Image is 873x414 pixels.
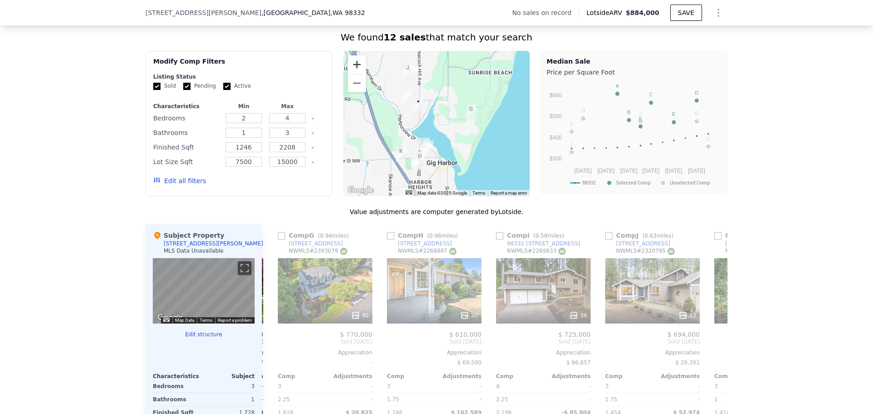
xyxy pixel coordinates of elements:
button: Zoom out [348,74,366,92]
div: NWMLS # 2393079 [289,247,347,255]
input: Active [223,83,231,90]
div: 3869 Regatta Ct [411,151,421,167]
button: Clear [311,160,315,164]
a: Report a map error [491,190,527,195]
div: 1 [206,393,255,406]
div: Comp H [387,231,462,240]
div: 34 [569,311,587,320]
button: Keyboard shortcuts [163,318,170,322]
button: Edit structure [153,331,255,338]
button: Toggle fullscreen view [238,261,251,275]
img: NWMLS Logo [667,248,675,255]
div: 3805 Fennimore St [413,97,423,112]
a: Terms [200,318,212,323]
div: 2.25 [496,393,542,406]
span: Sold [DATE] [714,338,809,345]
div: Comp I [496,231,568,240]
img: NWMLS Logo [340,248,347,255]
text: Selected Comp [616,180,651,186]
text: [DATE] [620,168,637,174]
span: , [GEOGRAPHIC_DATA] [261,8,365,17]
div: NWMLS # 2269833 [507,247,566,255]
span: 4 [496,383,500,389]
div: Comp G [278,231,352,240]
button: Map Data [175,317,194,324]
input: Sold [153,83,161,90]
div: 1.75 [605,393,651,406]
div: Street View [153,258,255,324]
div: NWMLS # 2241987 [725,247,784,255]
div: 8177 Defiance Ln [420,138,430,153]
button: Zoom in [348,55,366,74]
div: 30 [460,311,478,320]
text: E [672,111,675,117]
div: Bedrooms [153,380,202,393]
button: Clear [311,117,315,120]
span: , WA 98332 [331,9,365,16]
div: 2305 90th Street Ct NW [466,105,476,120]
label: Pending [183,82,216,90]
text: J [639,110,642,116]
div: - [545,380,591,393]
text: [DATE] [575,168,592,174]
img: NWMLS Logo [558,248,566,255]
text: Unselected Comp [670,180,710,186]
div: Subject Property [153,231,224,240]
div: Characteristics [153,103,220,110]
div: 8016 Dorotich St [423,140,433,156]
div: Listing Status [153,73,325,80]
div: Bathrooms [153,126,220,139]
span: $ 69,590 [457,359,482,366]
text: [DATE] [688,168,705,174]
div: 1 [714,393,760,406]
a: [STREET_ADDRESS] [387,240,452,247]
text: C [649,92,653,97]
text: 98332 [582,180,596,186]
text: F [639,116,642,121]
text: L [707,136,710,141]
div: 1.75 [387,393,432,406]
text: I [571,141,572,147]
div: Appreciation [496,349,591,356]
span: $ 26,361 [676,359,700,366]
text: [DATE] [597,168,615,174]
div: Comp [605,373,652,380]
label: Sold [153,82,176,90]
div: [STREET_ADDRESS] [725,240,779,247]
div: We found that match your search [145,31,727,44]
text: K [570,121,574,126]
div: Comp J [605,231,677,240]
div: - [327,380,372,393]
div: [STREET_ADDRESS] [289,240,343,247]
div: - [545,393,591,406]
span: Lotside ARV [587,8,626,17]
span: 3 [387,383,391,389]
svg: A chart. [547,79,722,192]
span: $ 610,000 [449,331,482,338]
div: 40 [351,311,369,320]
a: [STREET_ADDRESS] [714,240,779,247]
div: Adjustments [434,373,482,380]
text: $300 [550,155,562,162]
span: 0.58 [535,233,547,239]
div: Modify Comp Filters [153,57,325,73]
div: 7708 Insel Ave [415,152,425,167]
span: 3 [714,383,718,389]
div: Adjustments [652,373,700,380]
div: Median Sale [547,57,722,66]
text: A [616,83,619,89]
div: 4404 Rosedale St [396,147,406,162]
div: NWMLS # 2320795 [616,247,675,255]
a: Open this area in Google Maps (opens a new window) [155,312,185,324]
div: 3913 101st Street Ct [409,65,419,80]
button: Clear [311,131,315,135]
div: NWMLS # 2268887 [398,247,457,255]
text: [DATE] [642,168,660,174]
span: Sold [DATE] [496,338,591,345]
div: Bedrooms [153,112,220,125]
div: Adjustments [325,373,372,380]
span: Sold [DATE] [387,338,482,345]
div: Comp [278,373,325,380]
button: Keyboard shortcuts [406,190,412,195]
div: Lot Size Sqft [153,155,220,168]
